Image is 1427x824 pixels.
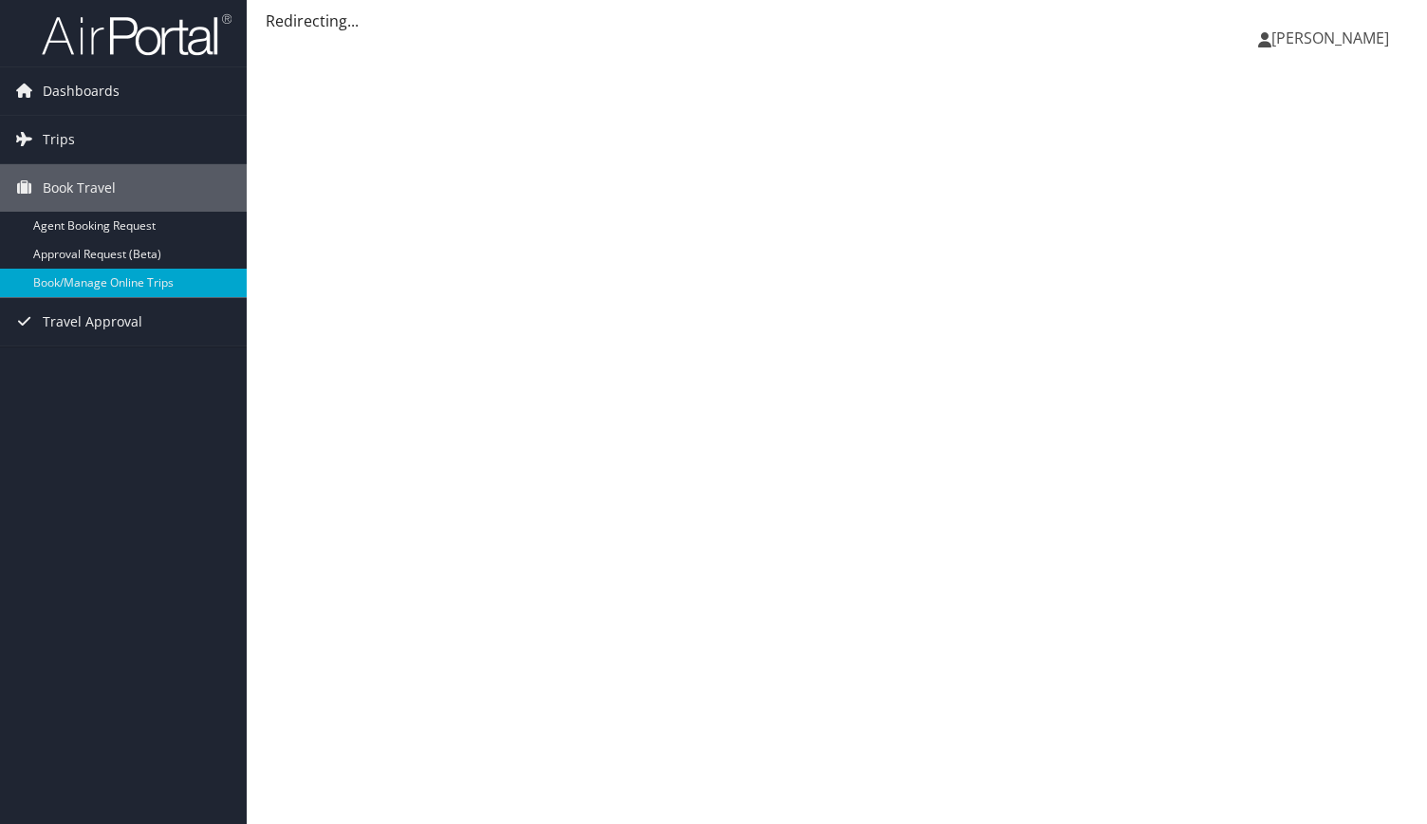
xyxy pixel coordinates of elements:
[1271,28,1389,48] span: [PERSON_NAME]
[42,12,232,57] img: airportal-logo.png
[43,67,120,115] span: Dashboards
[266,9,1408,32] div: Redirecting...
[43,298,142,346] span: Travel Approval
[1258,9,1408,66] a: [PERSON_NAME]
[43,116,75,163] span: Trips
[43,164,116,212] span: Book Travel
